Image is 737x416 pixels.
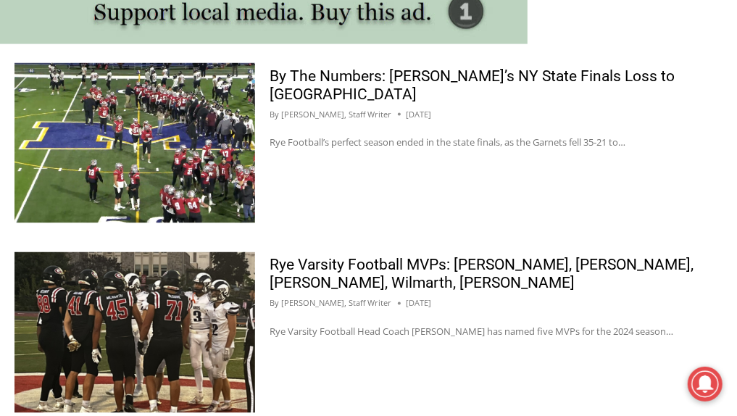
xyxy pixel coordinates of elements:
[4,149,142,204] span: Open Tues. - Sun. [PHONE_NUMBER]
[270,325,723,340] p: Rye Varsity Football Head Coach [PERSON_NAME] has named five MVPs for the 2024 season…
[149,91,213,173] div: "clearly one of the favorites in the [GEOGRAPHIC_DATA] neighborhood"
[270,257,694,292] a: Rye Varsity Football MVPs: [PERSON_NAME], [PERSON_NAME], [PERSON_NAME], Wilmarth, [PERSON_NAME]
[270,297,279,310] span: By
[14,252,255,413] img: (PHOTO: Rye Football Captains Jake Kessner, Chris Iuliano, Andrew Wilmarth, and Patrick McGuire l...
[379,144,672,177] span: Intern @ [DOMAIN_NAME]
[407,297,432,310] time: [DATE]
[270,67,675,103] a: By The Numbers: [PERSON_NAME]’s NY State Finals Loss to [GEOGRAPHIC_DATA]
[349,141,702,180] a: Intern @ [DOMAIN_NAME]
[14,63,255,224] img: (PHOTO: Somers Beats Rye for Class A Crown 35-21 Final.)
[1,146,146,180] a: Open Tues. - Sun. [PHONE_NUMBER]
[407,108,432,121] time: [DATE]
[366,1,685,141] div: "The first chef I interviewed talked about coming to [GEOGRAPHIC_DATA] from [GEOGRAPHIC_DATA] in ...
[270,135,723,150] p: Rye Football’s perfect season ended in the state finals, as the Garnets fell 35-21 to…
[270,108,279,121] span: By
[282,109,392,120] a: [PERSON_NAME], Staff Writer
[282,298,392,309] a: [PERSON_NAME], Staff Writer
